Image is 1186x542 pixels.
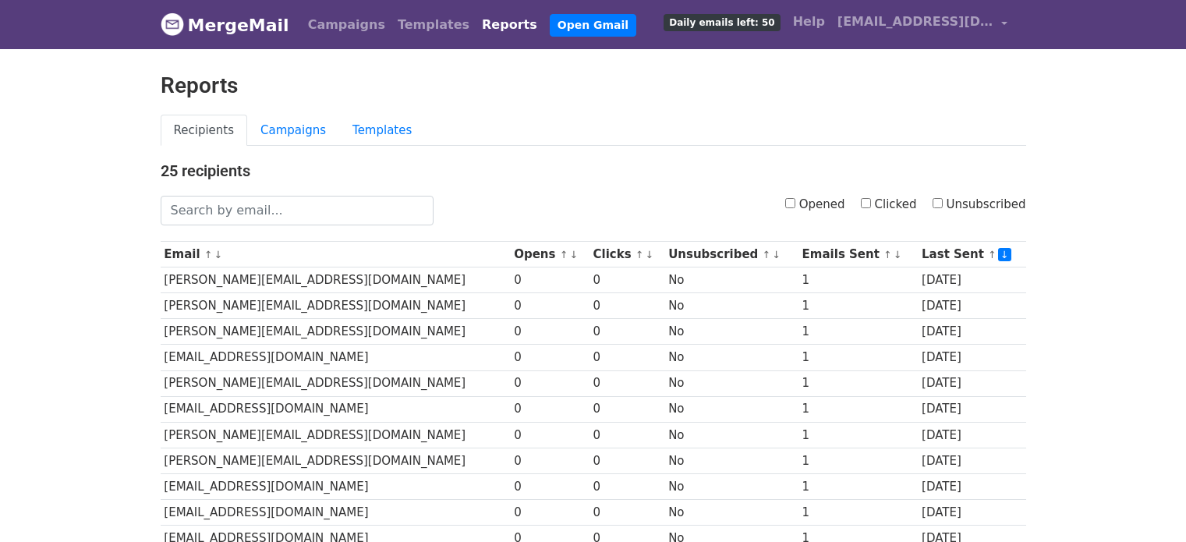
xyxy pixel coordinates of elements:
[510,242,589,267] th: Opens
[161,73,1026,99] h2: Reports
[161,422,511,448] td: [PERSON_NAME][EMAIL_ADDRESS][DOMAIN_NAME]
[664,473,798,499] td: No
[918,473,1025,499] td: [DATE]
[635,249,644,260] a: ↑
[589,319,665,345] td: 0
[161,473,511,499] td: [EMAIL_ADDRESS][DOMAIN_NAME]
[657,6,786,37] a: Daily emails left: 50
[560,249,568,260] a: ↑
[510,370,589,396] td: 0
[589,242,665,267] th: Clicks
[933,196,1026,214] label: Unsubscribed
[787,6,831,37] a: Help
[798,242,918,267] th: Emails Sent
[798,319,918,345] td: 1
[161,196,434,225] input: Search by email...
[664,242,798,267] th: Unsubscribed
[664,14,780,31] span: Daily emails left: 50
[861,196,917,214] label: Clicked
[798,448,918,473] td: 1
[798,500,918,526] td: 1
[831,6,1014,43] a: [EMAIL_ADDRESS][DOMAIN_NAME]
[161,267,511,293] td: [PERSON_NAME][EMAIL_ADDRESS][DOMAIN_NAME]
[161,12,184,36] img: MergeMail logo
[161,370,511,396] td: [PERSON_NAME][EMAIL_ADDRESS][DOMAIN_NAME]
[861,198,871,208] input: Clicked
[918,422,1025,448] td: [DATE]
[204,249,213,260] a: ↑
[161,396,511,422] td: [EMAIL_ADDRESS][DOMAIN_NAME]
[664,448,798,473] td: No
[510,345,589,370] td: 0
[798,422,918,448] td: 1
[798,370,918,396] td: 1
[894,249,902,260] a: ↓
[664,396,798,422] td: No
[988,249,997,260] a: ↑
[510,293,589,319] td: 0
[785,196,845,214] label: Opened
[391,9,476,41] a: Templates
[918,319,1025,345] td: [DATE]
[664,267,798,293] td: No
[161,319,511,345] td: [PERSON_NAME][EMAIL_ADDRESS][DOMAIN_NAME]
[510,422,589,448] td: 0
[998,248,1011,261] a: ↓
[664,422,798,448] td: No
[589,500,665,526] td: 0
[664,345,798,370] td: No
[772,249,781,260] a: ↓
[918,500,1025,526] td: [DATE]
[918,242,1025,267] th: Last Sent
[302,9,391,41] a: Campaigns
[550,14,636,37] a: Open Gmail
[918,448,1025,473] td: [DATE]
[918,345,1025,370] td: [DATE]
[339,115,425,147] a: Templates
[589,345,665,370] td: 0
[785,198,795,208] input: Opened
[589,473,665,499] td: 0
[510,448,589,473] td: 0
[664,370,798,396] td: No
[589,396,665,422] td: 0
[247,115,339,147] a: Campaigns
[510,473,589,499] td: 0
[589,422,665,448] td: 0
[214,249,223,260] a: ↓
[918,267,1025,293] td: [DATE]
[161,293,511,319] td: [PERSON_NAME][EMAIL_ADDRESS][DOMAIN_NAME]
[664,500,798,526] td: No
[646,249,654,260] a: ↓
[798,293,918,319] td: 1
[883,249,892,260] a: ↑
[161,500,511,526] td: [EMAIL_ADDRESS][DOMAIN_NAME]
[161,448,511,473] td: [PERSON_NAME][EMAIL_ADDRESS][DOMAIN_NAME]
[933,198,943,208] input: Unsubscribed
[161,242,511,267] th: Email
[589,448,665,473] td: 0
[510,319,589,345] td: 0
[798,345,918,370] td: 1
[918,293,1025,319] td: [DATE]
[798,473,918,499] td: 1
[161,161,1026,180] h4: 25 recipients
[763,249,771,260] a: ↑
[798,396,918,422] td: 1
[510,267,589,293] td: 0
[837,12,993,31] span: [EMAIL_ADDRESS][DOMAIN_NAME]
[664,319,798,345] td: No
[589,370,665,396] td: 0
[161,345,511,370] td: [EMAIL_ADDRESS][DOMAIN_NAME]
[161,115,248,147] a: Recipients
[918,396,1025,422] td: [DATE]
[589,267,665,293] td: 0
[476,9,543,41] a: Reports
[510,500,589,526] td: 0
[161,9,289,41] a: MergeMail
[798,267,918,293] td: 1
[664,293,798,319] td: No
[918,370,1025,396] td: [DATE]
[510,396,589,422] td: 0
[569,249,578,260] a: ↓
